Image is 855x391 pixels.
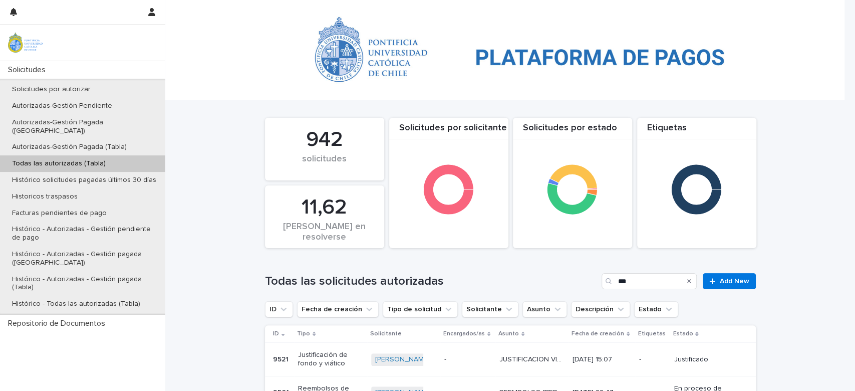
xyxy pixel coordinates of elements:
[522,301,567,317] button: Asunto
[498,328,519,339] p: Asunto
[8,33,43,53] img: iqsleoUpQLaG7yz5l0jK
[634,301,678,317] button: Estado
[674,355,736,364] p: Justificado
[4,85,99,94] p: Solicitudes por autorizar
[4,250,165,267] p: Histórico - Autorizadas - Gestión pagada ([GEOGRAPHIC_DATA])
[513,123,632,139] div: Solicitudes por estado
[4,143,135,151] p: Autorizadas-Gestión Pagada (Tabla)
[637,123,756,139] div: Etiquetas
[282,127,367,152] div: 942
[462,301,518,317] button: Solicitante
[443,328,485,339] p: Encargados/as
[703,273,755,289] a: Add New
[4,118,165,135] p: Autorizadas-Gestión Pagada ([GEOGRAPHIC_DATA])
[4,176,164,184] p: Histórico solicitudes pagadas últimos 30 días
[4,159,114,168] p: Todas las autorizadas (Tabla)
[602,273,697,289] input: Search
[298,351,361,368] p: Justificación de fondo y viático
[297,301,379,317] button: Fecha de creación
[265,274,598,289] h1: Todas las solicitudes autorizadas
[312,3,407,14] p: Todas las autorizadas (Tabla)
[375,355,430,364] a: [PERSON_NAME]
[383,301,458,317] button: Tipo de solicitud
[571,301,630,317] button: Descripción
[4,102,120,110] p: Autorizadas-Gestión Pendiente
[265,343,756,376] tr: 95219521 Justificación de fondo y viático[PERSON_NAME] -JUSTIFICACION VIATICO [PERSON_NAME]JUSTIF...
[638,328,666,339] p: Etiquetas
[265,2,301,14] a: Solicitudes
[499,353,564,364] p: JUSTIFICACION VIATICO EUGENIA
[4,300,148,308] p: Histórico - Todas las autorizadas (Tabla)
[4,209,115,218] p: Facturas pendientes de pago
[265,301,293,317] button: ID
[389,123,508,139] div: Solicitudes por solicitante
[572,328,624,339] p: Fecha de creación
[282,195,367,220] div: 11,62
[282,222,367,243] div: [PERSON_NAME] en resolverse
[4,65,54,75] p: Solicitudes
[573,355,631,364] p: [DATE] 15:07
[4,225,165,242] p: Histórico - Autorizadas - Gestión pendiente de pago
[297,328,310,339] p: Tipo
[639,355,666,364] p: -
[273,353,291,364] p: 9521
[4,275,165,292] p: Histórico - Autorizadas - Gestión pagada (Tabla)
[4,319,113,328] p: Repositorio de Documentos
[673,328,693,339] p: Estado
[720,278,749,285] span: Add New
[444,355,491,364] p: -
[370,328,402,339] p: Solicitante
[273,328,279,339] p: ID
[282,154,367,175] div: solicitudes
[4,192,86,201] p: Historicos traspasos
